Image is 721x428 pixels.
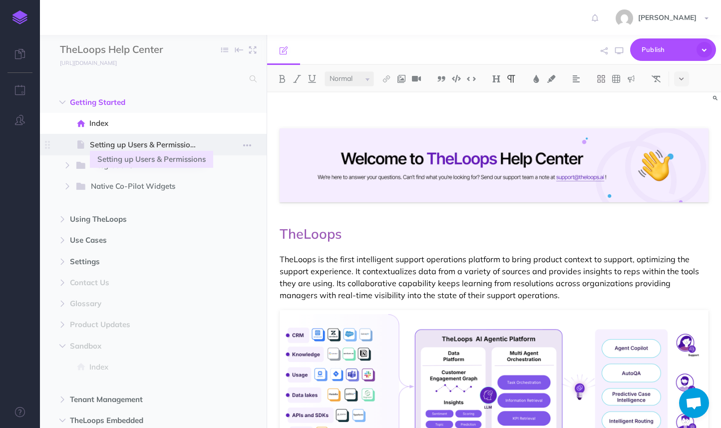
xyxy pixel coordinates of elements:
[12,10,27,24] img: logo-mark.svg
[60,70,244,88] input: Search
[91,180,192,193] span: Native Co-Pilot Widgets
[91,159,192,172] span: Integrations
[627,75,636,83] img: Callout dropdown menu button
[70,340,194,352] span: Sandbox
[679,388,709,418] div: Open chat
[280,128,709,203] img: 48NuKwePdkg018RUISMu.png
[308,75,317,83] img: Underline button
[572,75,581,83] img: Alignment dropdown menu button
[280,225,342,242] span: TheLoops
[60,42,177,57] input: Documentation Name
[293,75,302,83] img: Italic button
[412,75,421,83] img: Add video button
[70,319,194,331] span: Product Updates
[507,75,516,83] img: Paragraph button
[280,253,709,301] p: TheLoops is the first intelligent support operations platform to bring product context to support...
[70,96,194,108] span: Getting Started
[642,42,692,57] span: Publish
[40,57,127,67] a: [URL][DOMAIN_NAME]
[70,213,194,225] span: Using TheLoops
[278,75,287,83] img: Bold button
[382,75,391,83] img: Link button
[70,394,194,406] span: Tenant Management
[452,75,461,82] img: Code block button
[397,75,406,83] img: Add image button
[467,75,476,82] img: Inline code button
[90,139,207,151] span: Setting up Users & Permissions
[70,234,194,246] span: Use Cases
[70,415,194,427] span: TheLoops Embedded
[612,75,621,83] img: Create table button
[89,117,207,129] span: Index
[60,59,117,66] small: [URL][DOMAIN_NAME]
[70,256,194,268] span: Settings
[616,9,633,27] img: 21e142feef428a111d1e80b1ac78ce4f.jpg
[70,298,194,310] span: Glossary
[633,13,702,22] span: [PERSON_NAME]
[652,75,661,83] img: Clear styles button
[630,38,716,61] button: Publish
[547,75,556,83] img: Text background color button
[70,277,194,289] span: Contact Us
[532,75,541,83] img: Text color button
[437,75,446,83] img: Blockquote button
[89,361,207,373] span: Index
[492,75,501,83] img: Headings dropdown button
